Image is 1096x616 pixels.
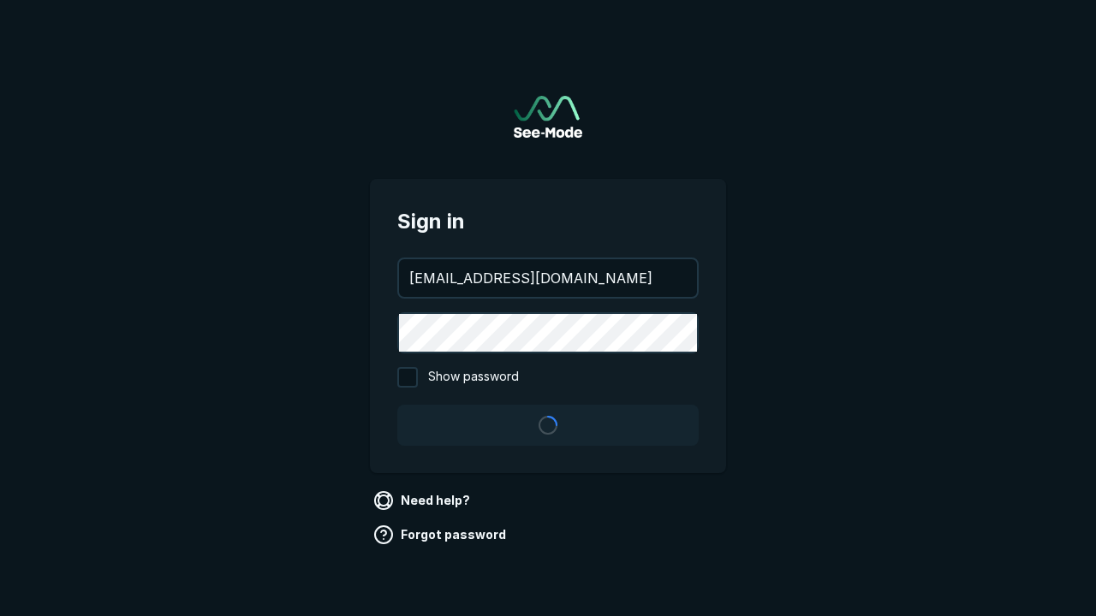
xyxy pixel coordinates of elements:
a: Go to sign in [514,96,582,138]
img: See-Mode Logo [514,96,582,138]
span: Show password [428,367,519,388]
input: your@email.com [399,259,697,297]
span: Sign in [397,206,699,237]
a: Forgot password [370,521,513,548]
a: Need help? [370,487,477,514]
